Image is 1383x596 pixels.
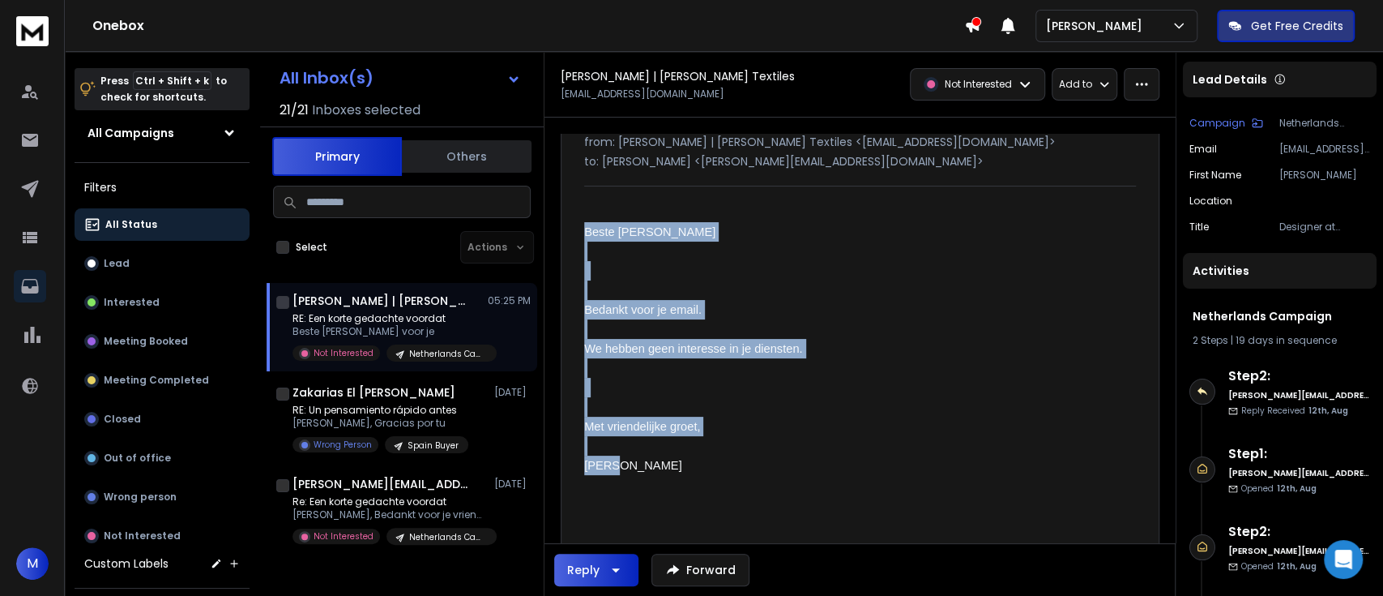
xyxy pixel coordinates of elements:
h6: Step 1 : [1228,444,1370,464]
h1: Zakarias El [PERSON_NAME] [292,384,455,401]
p: Opened [1241,560,1317,572]
h6: [PERSON_NAME][EMAIL_ADDRESS][DOMAIN_NAME] [1228,467,1370,479]
h3: Inboxes selected [312,101,420,120]
p: Wrong Person [314,439,372,451]
button: Primary [272,137,402,176]
span: Met vriendelijke groet, [584,420,700,433]
p: [DATE] [494,386,531,399]
h1: [PERSON_NAME] | [PERSON_NAME] Textiles [561,68,795,84]
p: Spain Buyer [408,439,459,452]
span: Beste [PERSON_NAME] [584,225,715,238]
button: Interested [75,286,250,319]
h6: [PERSON_NAME][EMAIL_ADDRESS][DOMAIN_NAME] [1228,389,1370,401]
button: Meeting Completed [75,364,250,397]
p: Email [1189,143,1217,156]
p: Get Free Credits [1251,18,1343,34]
button: Others [402,139,531,174]
span: 19 days in sequence [1236,333,1337,347]
p: Lead [104,257,130,270]
button: M [16,547,49,580]
span: 2 Steps [1193,333,1228,347]
p: [PERSON_NAME] [1046,18,1149,34]
h1: [PERSON_NAME][EMAIL_ADDRESS][DOMAIN_NAME] [292,476,471,492]
p: [PERSON_NAME], Bedankt voor je vriendelijke [292,508,487,521]
button: Out of office [75,442,250,474]
span: We hebben geen interesse in je diensten. [584,342,802,355]
p: Meeting Completed [104,374,209,387]
p: Not Interested [945,78,1012,91]
p: Not Interested [314,530,373,542]
p: Opened [1241,482,1317,495]
h1: Onebox [92,16,964,36]
h3: Custom Labels [84,555,169,572]
button: Campaign [1189,117,1263,130]
button: All Inbox(s) [267,62,534,94]
p: Lead Details [1193,71,1267,88]
button: Closed [75,403,250,435]
p: Not Interested [314,347,373,359]
span: Ctrl + Shift + k [133,71,211,90]
button: Wrong person [75,481,250,513]
p: Netherlands Campaign [409,348,487,360]
p: First Name [1189,169,1241,182]
p: Not Interested [104,530,181,542]
h3: Filters [75,176,250,199]
p: Meeting Booked [104,335,188,348]
div: | [1193,334,1367,347]
p: [PERSON_NAME] [1279,169,1370,182]
div: Activities [1183,253,1377,289]
p: to: [PERSON_NAME] <[PERSON_NAME][EMAIL_ADDRESS][DOMAIN_NAME]> [584,153,1136,169]
img: logo [16,16,49,46]
p: Netherlands Campaign [409,531,487,543]
p: Press to check for shortcuts. [100,73,227,105]
h1: Netherlands Campaign [1193,308,1367,324]
p: Out of office [104,452,171,465]
p: title [1189,221,1209,234]
p: Designer at [PERSON_NAME] Babywear & DJ Dutchjeans [1279,221,1370,234]
p: [EMAIL_ADDRESS][DOMAIN_NAME] [1279,143,1370,156]
span: [PERSON_NAME] [584,459,682,472]
button: All Campaigns [75,117,250,149]
label: Select [296,241,327,254]
p: [EMAIL_ADDRESS][DOMAIN_NAME] [561,88,724,101]
div: Open Intercom Messenger [1324,540,1363,579]
span: 21 / 21 [280,101,309,120]
button: All Status [75,208,250,241]
h1: [PERSON_NAME] | [PERSON_NAME] Textiles [292,293,471,309]
span: 12th, Aug [1277,482,1317,495]
p: Closed [104,413,141,426]
span: Bedankt voor je email. [584,303,702,316]
div: Reply [567,562,600,578]
p: Beste [PERSON_NAME] voor je [292,325,487,338]
h6: Step 2 : [1228,522,1370,542]
button: Get Free Credits [1217,10,1355,42]
p: location [1189,195,1232,208]
p: 05:25 PM [488,294,531,307]
span: 12th, Aug [1308,405,1348,417]
p: [PERSON_NAME], Gracias por tu [292,417,468,430]
p: from: [PERSON_NAME] | [PERSON_NAME] Textiles <[EMAIL_ADDRESS][DOMAIN_NAME]> [584,134,1136,150]
h6: Step 2 : [1228,367,1370,386]
button: Forward [651,554,749,586]
button: Lead [75,247,250,280]
button: Meeting Booked [75,325,250,358]
p: Add to [1059,78,1092,91]
p: Campaign [1189,117,1245,130]
button: Reply [554,554,638,586]
p: RE: Een korte gedachte voordat [292,312,487,325]
p: Reply Received [1241,405,1348,417]
h6: [PERSON_NAME][EMAIL_ADDRESS][DOMAIN_NAME] [1228,545,1370,557]
p: [DATE] [494,478,531,491]
p: Netherlands Campaign [1279,117,1370,130]
p: RE: Un pensamiento rápido antes [292,404,468,417]
h1: All Campaigns [88,125,174,141]
p: Wrong person [104,491,177,504]
p: All Status [105,218,157,231]
button: Not Interested [75,520,250,552]
p: Interested [104,296,160,309]
h1: All Inbox(s) [280,70,373,86]
span: 12th, Aug [1277,560,1317,572]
